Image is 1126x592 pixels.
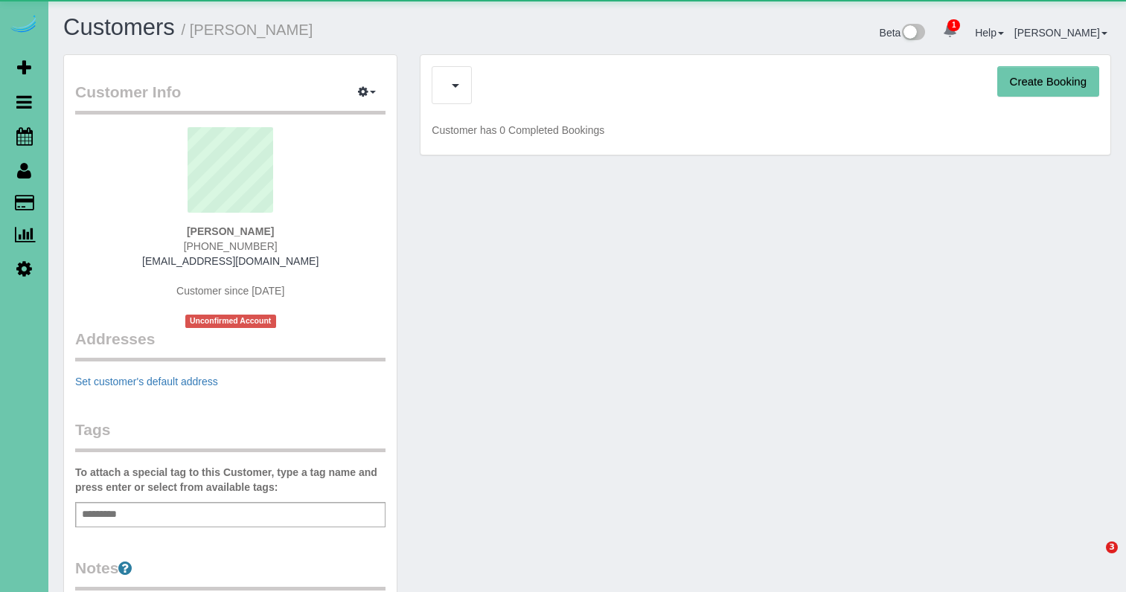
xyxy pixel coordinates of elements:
img: New interface [901,24,925,43]
span: 1 [947,19,960,31]
small: / [PERSON_NAME] [182,22,313,38]
p: Customer has 0 Completed Bookings [432,123,1099,138]
a: [EMAIL_ADDRESS][DOMAIN_NAME] [142,255,319,267]
span: Unconfirmed Account [185,315,276,327]
span: Customer since [DATE] [176,285,284,297]
legend: Tags [75,419,386,452]
a: Set customer's default address [75,376,218,387]
a: Beta [880,27,926,39]
a: [PERSON_NAME] [1014,27,1107,39]
span: [PHONE_NUMBER] [184,240,278,252]
a: 1 [935,15,965,48]
span: 3 [1106,541,1118,553]
iframe: Intercom live chat [1075,541,1111,577]
label: To attach a special tag to this Customer, type a tag name and press enter or select from availabl... [75,465,386,495]
img: Automaid Logo [9,15,39,36]
legend: Customer Info [75,81,386,115]
legend: Notes [75,557,386,591]
a: Help [975,27,1004,39]
a: Customers [63,14,175,40]
button: Create Booking [997,66,1099,97]
strong: [PERSON_NAME] [187,225,274,237]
